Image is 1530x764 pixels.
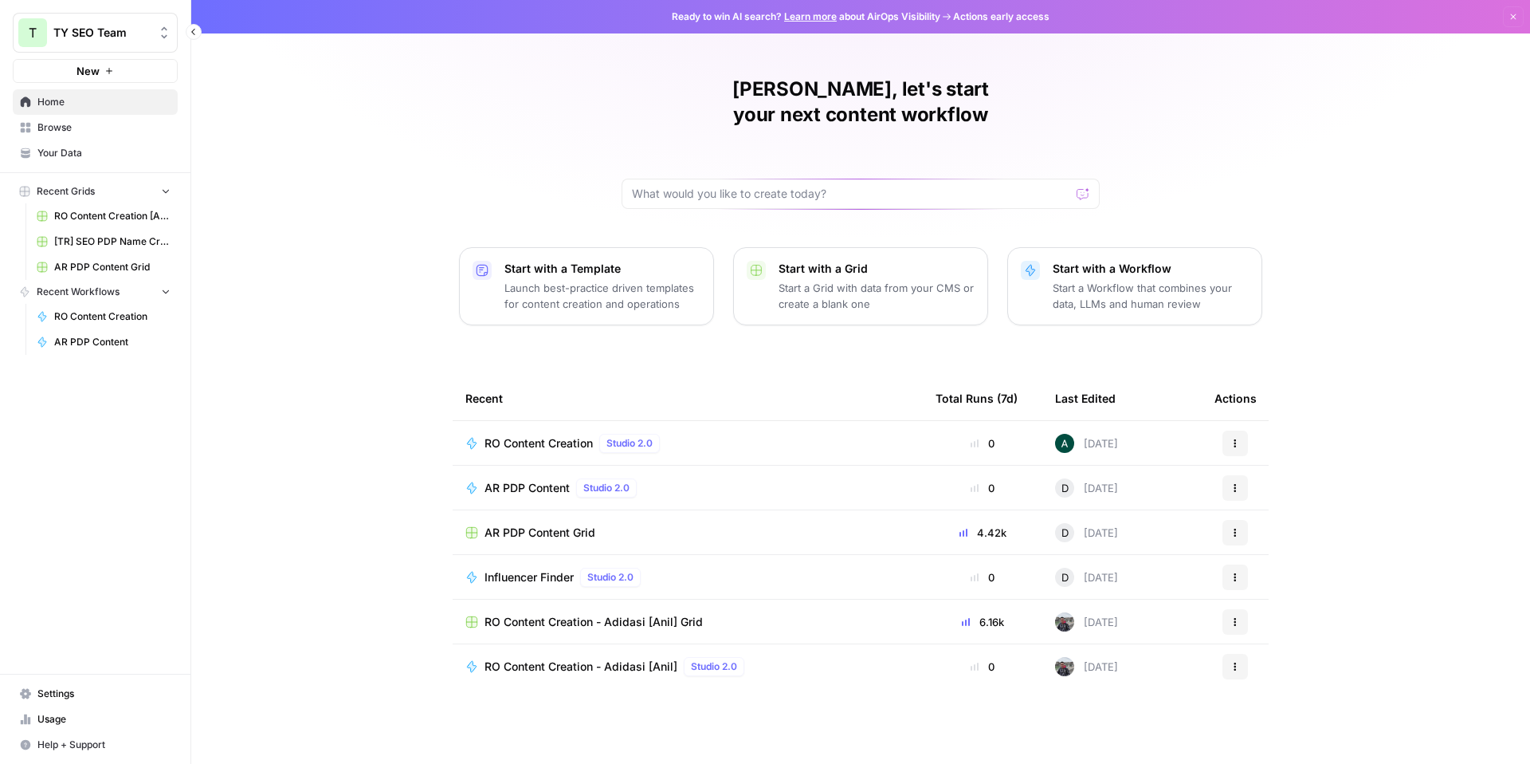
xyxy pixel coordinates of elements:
[691,660,737,674] span: Studio 2.0
[13,59,178,83] button: New
[37,687,171,701] span: Settings
[587,570,634,585] span: Studio 2.0
[632,186,1070,202] input: What would you like to create today?
[1007,247,1262,325] button: Start with a WorkflowStart a Workflow that combines your data, LLMs and human review
[465,614,910,630] a: RO Content Creation - Adidasi [Anil] Grid
[465,525,910,541] a: AR PDP Content Grid
[936,376,1018,420] div: Total Runs (7d)
[583,481,630,495] span: Studio 2.0
[29,23,37,42] span: T
[54,309,171,324] span: RO Content Creation
[465,478,910,498] a: AR PDP ContentStudio 2.0
[1055,612,1118,632] div: [DATE]
[37,95,171,109] span: Home
[1055,612,1074,632] img: gw1sx2voaue3qv6n9g0ogtx49w3o
[37,120,171,135] span: Browse
[1055,478,1118,498] div: [DATE]
[1053,280,1249,312] p: Start a Workflow that combines your data, LLMs and human review
[54,260,171,274] span: AR PDP Content Grid
[465,376,910,420] div: Recent
[13,707,178,732] a: Usage
[76,63,100,79] span: New
[1055,657,1118,676] div: [DATE]
[29,203,178,229] a: RO Content Creation [Anil] Grid
[1055,523,1118,542] div: [DATE]
[484,435,593,451] span: RO Content Creation
[1055,657,1074,676] img: gw1sx2voaue3qv6n9g0ogtx49w3o
[484,614,703,630] span: RO Content Creation - Adidasi [Anil] Grid
[936,525,1030,541] div: 4.42k
[29,254,178,280] a: AR PDP Content Grid
[37,738,171,752] span: Help + Support
[936,569,1030,585] div: 0
[13,179,178,203] button: Recent Grids
[37,184,95,199] span: Recent Grids
[672,10,940,24] span: Ready to win AI search? about AirOps Visibility
[54,209,171,223] span: RO Content Creation [Anil] Grid
[936,614,1030,630] div: 6.16k
[1061,525,1069,541] span: D
[13,89,178,115] a: Home
[1055,376,1116,420] div: Last Edited
[465,568,910,587] a: Influencer FinderStudio 2.0
[54,335,171,349] span: AR PDP Content
[465,657,910,676] a: RO Content Creation - Adidasi [Anil]Studio 2.0
[13,732,178,758] button: Help + Support
[484,659,677,675] span: RO Content Creation - Adidasi [Anil]
[953,10,1049,24] span: Actions early access
[13,115,178,140] a: Browse
[13,140,178,166] a: Your Data
[29,329,178,355] a: AR PDP Content
[936,435,1030,451] div: 0
[936,480,1030,496] div: 0
[1055,568,1118,587] div: [DATE]
[784,10,837,22] a: Learn more
[504,261,700,277] p: Start with a Template
[1055,434,1074,453] img: hfzzpqj6mm72xbs978sou86k1k1r
[13,681,178,707] a: Settings
[1055,434,1118,453] div: [DATE]
[504,280,700,312] p: Launch best-practice driven templates for content creation and operations
[37,285,120,299] span: Recent Workflows
[484,525,595,541] span: AR PDP Content Grid
[484,480,570,496] span: AR PDP Content
[54,234,171,249] span: [TR] SEO PDP Name Creation Grid
[1061,569,1069,585] span: D
[606,436,653,451] span: Studio 2.0
[484,569,574,585] span: Influencer Finder
[1214,376,1257,420] div: Actions
[936,659,1030,675] div: 0
[459,247,714,325] button: Start with a TemplateLaunch best-practice driven templates for content creation and operations
[37,712,171,727] span: Usage
[465,434,910,453] a: RO Content CreationStudio 2.0
[13,13,178,53] button: Workspace: TY SEO Team
[29,229,178,254] a: [TR] SEO PDP Name Creation Grid
[1061,480,1069,496] span: D
[779,261,975,277] p: Start with a Grid
[29,304,178,329] a: RO Content Creation
[779,280,975,312] p: Start a Grid with data from your CMS or create a blank one
[13,280,178,304] button: Recent Workflows
[1053,261,1249,277] p: Start with a Workflow
[622,77,1100,128] h1: [PERSON_NAME], let's start your next content workflow
[53,25,150,41] span: TY SEO Team
[37,146,171,160] span: Your Data
[733,247,988,325] button: Start with a GridStart a Grid with data from your CMS or create a blank one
